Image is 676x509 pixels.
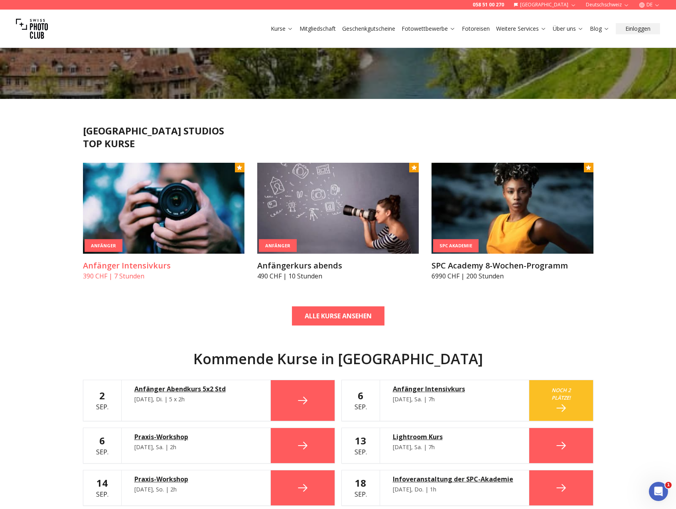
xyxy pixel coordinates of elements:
[649,482,668,501] iframe: Intercom live chat
[257,260,419,271] h3: Anfängerkurs abends
[459,23,493,34] button: Fotoreisen
[83,271,244,281] p: 390 CHF | 7 Stunden
[393,485,516,493] div: [DATE], Do. | 1h
[134,485,258,493] div: [DATE], So. | 2h
[355,434,367,457] div: Sep.
[553,25,583,33] a: Über uns
[305,311,372,321] b: ALLE KURSE ANSEHEN
[432,260,593,271] h3: SPC Academy 8-Wochen-Programm
[300,25,336,33] a: Mitgliedschaft
[355,434,366,447] b: 13
[529,380,593,421] a: Noch 2 Plätze!
[432,163,593,281] a: SPC Academy 8-Wochen-ProgrammSPC AkademieSPC Academy 8-Wochen-Programm6990 CHF | 200 Stunden
[616,23,660,34] button: Einloggen
[83,163,244,254] img: Anfänger Intensivkurs
[590,25,609,33] a: Blog
[550,23,587,34] button: Über uns
[83,351,593,367] h2: Kommende Kurse in [GEOGRAPHIC_DATA]
[99,389,105,402] b: 2
[398,23,459,34] button: Fotowettbewerbe
[355,476,366,489] b: 18
[393,443,516,451] div: [DATE], Sa. | 7h
[402,25,455,33] a: Fotowettbewerbe
[259,239,297,252] div: Anfänger
[268,23,296,34] button: Kurse
[496,25,546,33] a: Weitere Services
[257,163,419,254] img: Anfängerkurs abends
[134,432,258,442] a: Praxis-Workshop
[96,477,108,499] div: Sep.
[99,434,105,447] b: 6
[393,474,516,484] a: Infoveranstaltung der SPC-Akademie
[393,384,516,394] a: Anfänger Intensivkurs
[97,476,108,489] b: 14
[493,23,550,34] button: Weitere Services
[83,163,244,281] a: Anfänger IntensivkursAnfängerAnfänger Intensivkurs390 CHF | 7 Stunden
[462,25,490,33] a: Fotoreisen
[83,137,593,150] h2: TOP KURSE
[296,23,339,34] button: Mitgliedschaft
[134,443,258,451] div: [DATE], Sa. | 2h
[355,389,367,412] div: Sep.
[358,389,363,402] b: 6
[257,163,419,281] a: Anfängerkurs abendsAnfängerAnfängerkurs abends490 CHF | 10 Stunden
[433,239,479,253] div: SPC Akademie
[96,434,108,457] div: Sep.
[339,23,398,34] button: Geschenkgutscheine
[83,124,593,137] h2: [GEOGRAPHIC_DATA] STUDIOS
[473,2,504,8] a: 058 51 00 270
[134,384,258,394] a: Anfänger Abendkurs 5x2 Std
[257,271,419,281] p: 490 CHF | 10 Stunden
[83,260,244,271] h3: Anfänger Intensivkurs
[96,389,108,412] div: Sep.
[271,25,293,33] a: Kurse
[292,306,384,326] a: ALLE KURSE ANSEHEN
[587,23,613,34] button: Blog
[16,13,48,45] img: Swiss photo club
[542,387,580,402] small: Noch 2 Plätze!
[393,395,516,403] div: [DATE], Sa. | 7h
[665,482,672,488] span: 1
[134,395,258,403] div: [DATE], Di. | 5 x 2h
[85,239,122,252] div: Anfänger
[342,25,395,33] a: Geschenkgutscheine
[393,432,516,442] a: Lightroom Kurs
[432,163,593,254] img: SPC Academy 8-Wochen-Programm
[134,474,258,484] a: Praxis-Workshop
[355,477,367,499] div: Sep.
[432,271,593,281] p: 6990 CHF | 200 Stunden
